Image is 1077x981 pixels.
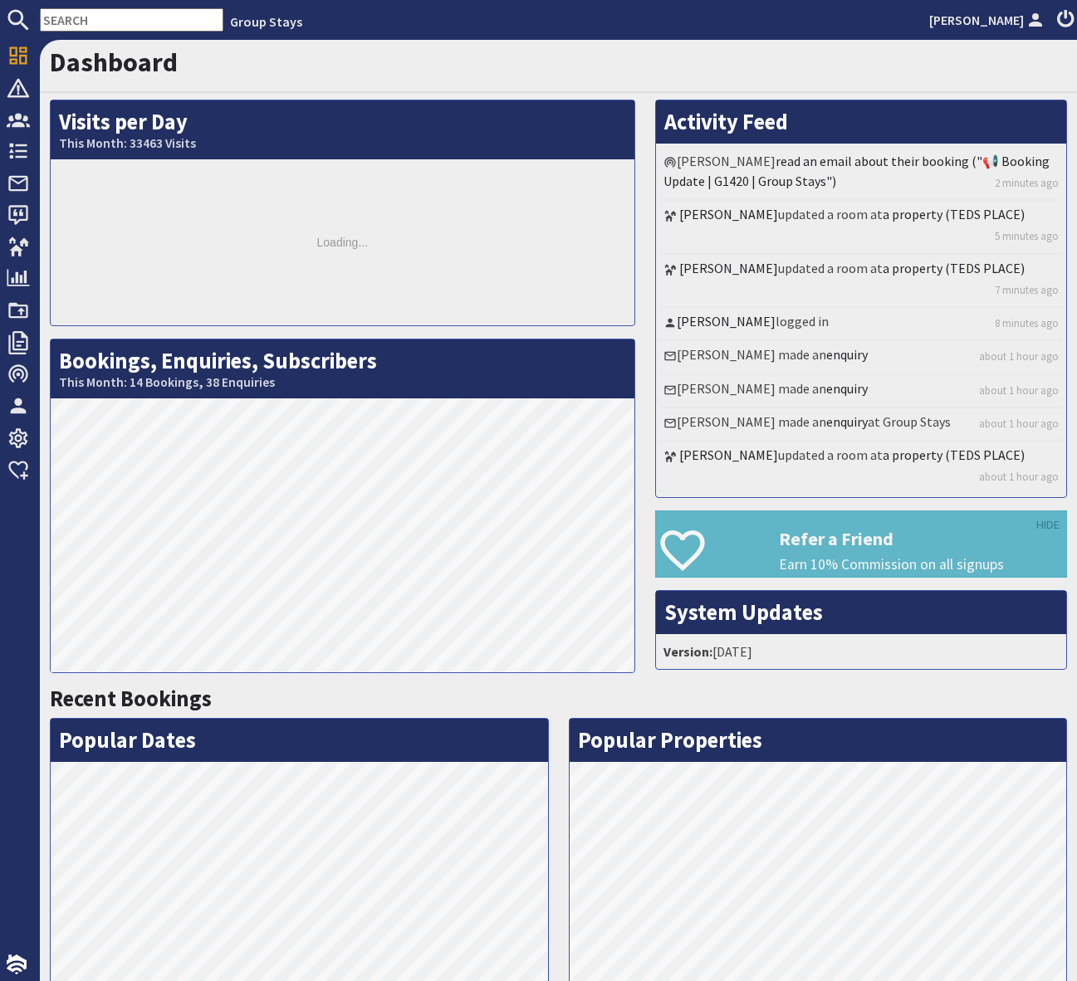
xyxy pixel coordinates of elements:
li: [PERSON_NAME] made an at Group Stays [660,408,1062,442]
a: Activity Feed [664,108,788,135]
img: staytech_i_w-64f4e8e9ee0a9c174fd5317b4b171b261742d2d393467e5bdba4413f4f884c10.svg [7,954,27,974]
div: Loading... [51,159,634,325]
a: a property (TEDS PLACE) [883,260,1025,276]
li: updated a room at [660,201,1062,254]
li: [DATE] [660,638,1062,665]
a: [PERSON_NAME] [677,313,776,329]
a: about 1 hour ago [979,469,1059,485]
li: updated a room at [660,442,1062,493]
a: 5 minutes ago [995,228,1059,244]
h2: Bookings, Enquiries, Subscribers [51,339,634,398]
a: 2 minutes ago [995,175,1059,191]
a: a property (TEDS PLACE) [883,447,1025,463]
h2: Visits per Day [51,100,634,159]
a: [PERSON_NAME] [679,260,778,276]
a: read an email about their booking ("📢 Booking Update | G1420 | Group Stays") [663,153,1050,189]
li: [PERSON_NAME] [660,148,1062,201]
a: System Updates [664,598,823,626]
a: Group Stays [230,13,302,30]
a: Dashboard [50,46,178,79]
a: enquiry [826,413,868,430]
h2: Popular Dates [51,719,548,762]
a: about 1 hour ago [979,416,1059,432]
a: HIDE [1036,516,1060,534]
a: [PERSON_NAME] [679,206,778,222]
li: [PERSON_NAME] made an [660,341,1062,374]
a: about 1 hour ago [979,383,1059,398]
h3: Refer a Friend [779,528,1066,549]
a: [PERSON_NAME] [679,447,778,463]
strong: Version: [663,643,712,660]
li: updated a room at [660,255,1062,308]
a: Refer a Friend Earn 10% Commission on all signups [655,510,1067,578]
a: 8 minutes ago [995,315,1059,331]
a: Recent Bookings [50,685,212,712]
a: a property (TEDS PLACE) [883,206,1025,222]
a: 7 minutes ago [995,282,1059,298]
li: logged in [660,308,1062,341]
a: enquiry [826,380,868,397]
a: [PERSON_NAME] [929,10,1047,30]
input: SEARCH [40,8,223,32]
a: about 1 hour ago [979,349,1059,364]
h2: Popular Properties [570,719,1067,762]
small: This Month: 33463 Visits [59,135,626,151]
a: enquiry [826,346,868,363]
p: Earn 10% Commission on all signups [779,554,1066,575]
li: [PERSON_NAME] made an [660,375,1062,408]
small: This Month: 14 Bookings, 38 Enquiries [59,374,626,390]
